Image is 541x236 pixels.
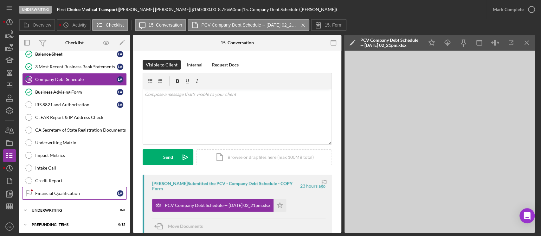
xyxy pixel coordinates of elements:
[65,40,84,45] div: Checklist
[300,183,325,189] time: 2025-08-28 18:21
[8,225,12,228] text: AE
[187,60,203,70] div: Internal
[143,60,181,70] button: Visible to Client
[230,7,242,12] div: 60 mo
[201,22,296,28] label: PCV Company Debt Schedule -- [DATE] 02_21pm.xlsx
[152,199,286,212] button: PCV Company Debt Schedule -- [DATE] 02_21pm.xlsx
[519,208,535,223] div: Open Intercom Messenger
[22,98,127,111] a: IRS 8821 and AuthorizationLA
[22,124,127,136] a: CA Secretary of State Registration Documents
[57,7,118,12] b: First Choice Medical Transport
[35,90,117,95] div: Business Advising Form
[22,60,127,73] a: 3 Most Recent Business Bank StatementsLA
[72,22,86,28] label: Activity
[57,7,119,12] div: |
[27,77,31,81] tspan: 15
[221,40,254,45] div: 15. Conversation
[22,111,127,124] a: CLEAR Report & IP Address Check
[22,187,127,200] a: Financial QualificationLA
[163,149,173,165] div: Send
[57,19,90,31] button: Activity
[35,140,126,145] div: Underwriting Matrix
[360,38,421,48] div: PCV Company Debt Schedule -- [DATE] 02_21pm.xlsx
[311,19,346,31] button: 15. Form
[106,22,124,28] label: Checklist
[212,60,239,70] div: Request Docs
[117,51,123,57] div: L A
[114,208,125,212] div: 0 / 8
[152,181,299,191] div: [PERSON_NAME] Submitted the PCV - Company Debt Schedule - COPY Form
[22,162,127,174] a: Intake Call
[218,7,230,12] div: 8.75 %
[325,22,342,28] label: 15. Form
[119,7,191,12] div: [PERSON_NAME] [PERSON_NAME] |
[117,102,123,108] div: L A
[117,76,123,83] div: L A
[22,149,127,162] a: Impact Metrics
[493,3,524,16] div: Mark Complete
[184,60,206,70] button: Internal
[143,149,193,165] button: Send
[146,60,177,70] div: Visible to Client
[135,19,186,31] button: 15. Conversation
[35,115,126,120] div: CLEAR Report & IP Address Check
[149,22,182,28] label: 15. Conversation
[117,89,123,95] div: L A
[345,51,535,233] iframe: Document Preview
[35,102,117,107] div: IRS 8821 and Authorization
[35,165,126,171] div: Intake Call
[117,64,123,70] div: L A
[32,208,109,212] div: Underwriting
[3,220,16,233] button: AE
[35,127,126,133] div: CA Secretary of State Registration Documents
[19,19,55,31] button: Overview
[165,203,270,208] div: PCV Company Debt Schedule -- [DATE] 02_21pm.xlsx
[35,191,117,196] div: Financial Qualification
[117,190,123,196] div: L A
[92,19,128,31] button: Checklist
[22,73,127,86] a: 15Company Debt ScheduleLA
[486,3,538,16] button: Mark Complete
[35,153,126,158] div: Impact Metrics
[33,22,51,28] label: Overview
[22,136,127,149] a: Underwriting Matrix
[22,86,127,98] a: Business Advising FormLA
[152,218,209,234] button: Move Documents
[35,64,117,69] div: 3 Most Recent Business Bank Statements
[114,223,125,227] div: 0 / 15
[191,7,218,12] div: $160,000.00
[35,52,117,57] div: Balance Sheet
[242,7,337,12] div: | 15. Company Debt Schedule ([PERSON_NAME])
[188,19,309,31] button: PCV Company Debt Schedule -- [DATE] 02_21pm.xlsx
[35,178,126,183] div: Credit Report
[22,174,127,187] a: Credit Report
[35,77,117,82] div: Company Debt Schedule
[32,223,109,227] div: Prefunding Items
[19,6,52,14] div: Underwriting
[22,48,127,60] a: Balance SheetLA
[168,223,203,229] span: Move Documents
[209,60,242,70] button: Request Docs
